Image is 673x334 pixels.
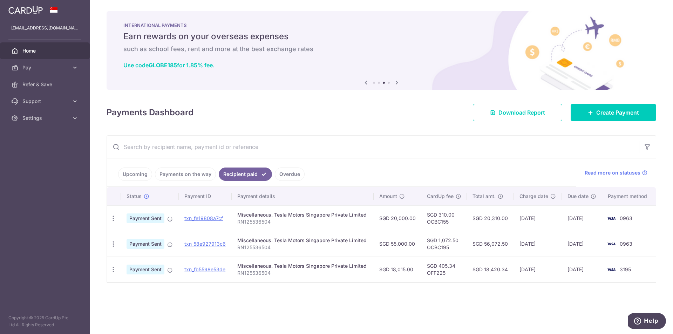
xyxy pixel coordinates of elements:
td: SGD 310.00 OCBC155 [421,205,467,231]
span: Pay [22,64,69,71]
span: Amount [379,193,397,200]
td: [DATE] [562,205,602,231]
div: Miscellaneous. Tesla Motors Singapore Private Limited [237,263,368,270]
td: [DATE] [514,231,562,257]
td: SGD 405.34 OFF225 [421,257,467,282]
p: RN125536504 [237,270,368,277]
img: Bank Card [604,214,618,223]
input: Search by recipient name, payment id or reference [107,136,639,158]
span: Total amt. [473,193,496,200]
td: SGD 18,420.34 [467,257,514,282]
th: Payment details [232,187,373,205]
span: Create Payment [596,108,639,117]
span: Download Report [498,108,545,117]
th: Payment ID [179,187,232,205]
img: Bank Card [604,265,618,274]
img: CardUp [8,6,43,14]
span: 3195 [620,266,631,272]
a: txn_fe19808a7cf [184,215,223,221]
span: Home [22,47,69,54]
span: Payment Sent [127,265,164,274]
th: Payment method [602,187,656,205]
td: SGD 1,072.50 OCBC195 [421,231,467,257]
a: Create Payment [571,104,656,121]
a: Recipient paid [219,168,272,181]
a: Overdue [275,168,305,181]
span: Payment Sent [127,213,164,223]
span: Status [127,193,142,200]
h5: Earn rewards on your overseas expenses [123,31,639,42]
td: [DATE] [514,257,562,282]
span: Read more on statuses [585,169,640,176]
iframe: Opens a widget where you can find more information [628,313,666,330]
span: Settings [22,115,69,122]
span: 0963 [620,215,632,221]
img: International Payment Banner [107,11,656,90]
a: txn_fb5598e53de [184,266,225,272]
img: Bank Card [604,240,618,248]
td: SGD 55,000.00 [374,231,421,257]
a: Payments on the way [155,168,216,181]
span: Charge date [519,193,548,200]
td: SGD 20,310.00 [467,205,514,231]
td: SGD 18,015.00 [374,257,421,282]
h6: such as school fees, rent and more at the best exchange rates [123,45,639,53]
td: [DATE] [562,257,602,282]
div: Miscellaneous. Tesla Motors Singapore Private Limited [237,237,368,244]
p: INTERNATIONAL PAYMENTS [123,22,639,28]
p: [EMAIL_ADDRESS][DOMAIN_NAME] [11,25,79,32]
a: txn_58e927913c6 [184,241,226,247]
td: [DATE] [562,231,602,257]
td: [DATE] [514,205,562,231]
span: 0963 [620,241,632,247]
td: SGD 20,000.00 [374,205,421,231]
span: Due date [567,193,589,200]
a: Use codeGLOBE185for 1.85% fee. [123,62,215,69]
b: GLOBE185 [149,62,177,69]
span: Support [22,98,69,105]
span: Refer & Save [22,81,69,88]
p: RN125536504 [237,244,368,251]
p: RN125536504 [237,218,368,225]
h4: Payments Dashboard [107,106,193,119]
div: Miscellaneous. Tesla Motors Singapore Private Limited [237,211,368,218]
span: CardUp fee [427,193,454,200]
a: Upcoming [118,168,152,181]
span: Payment Sent [127,239,164,249]
td: SGD 56,072.50 [467,231,514,257]
a: Download Report [473,104,562,121]
a: Read more on statuses [585,169,647,176]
